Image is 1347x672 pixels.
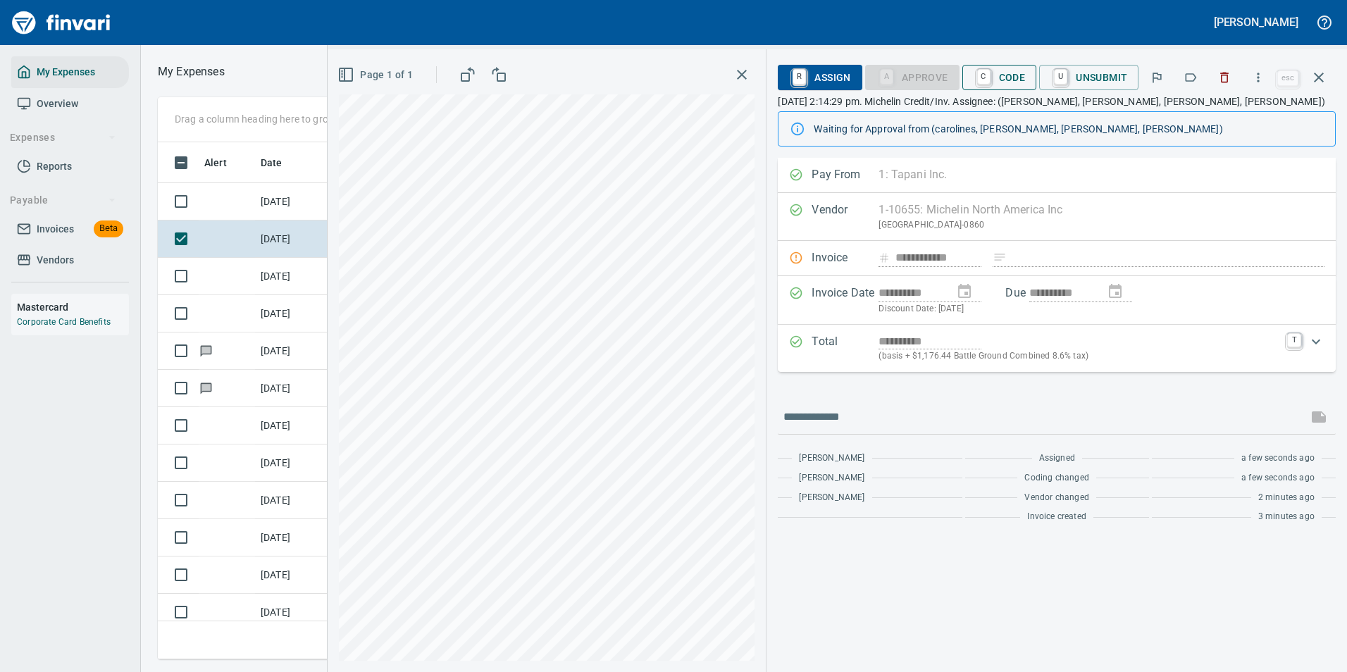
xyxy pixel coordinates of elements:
[335,62,418,88] button: Page 1 of 1
[1175,62,1206,93] button: Labels
[1274,61,1336,94] span: Close invoice
[204,154,227,171] span: Alert
[37,63,95,81] span: My Expenses
[255,556,325,594] td: [DATE]
[1141,62,1172,93] button: Flag
[10,192,116,209] span: Payable
[799,452,864,466] span: [PERSON_NAME]
[37,220,74,238] span: Invoices
[962,65,1037,90] button: CCode
[325,407,452,444] td: [DATE] Invoice 112979 from NAPA AUTO PARTS (1-10687)
[255,183,325,220] td: [DATE]
[261,154,301,171] span: Date
[325,258,452,295] td: [DATE] Invoice DA0064395477 from Michelin North America Inc (1-10655)
[8,6,114,39] img: Finvari
[1027,510,1086,524] span: Invoice created
[17,317,111,327] a: Corporate Card Benefits
[879,349,1279,363] p: (basis + $1,176.44 Battle Ground Combined 8.6% tax)
[255,594,325,631] td: [DATE]
[255,444,325,482] td: [DATE]
[37,251,74,269] span: Vendors
[4,125,122,151] button: Expenses
[4,187,122,213] button: Payable
[158,63,225,80] nav: breadcrumb
[1210,11,1302,33] button: [PERSON_NAME]
[1258,491,1315,505] span: 2 minutes ago
[1209,62,1240,93] button: Discard
[11,88,129,120] a: Overview
[1024,491,1088,505] span: Vendor changed
[325,370,452,407] td: [DATE] Invoice 3069083198 from BP Products North America Inc. (1-39953)
[977,69,991,85] a: C
[199,383,213,392] span: Has messages
[255,258,325,295] td: [DATE]
[37,158,72,175] span: Reports
[799,491,864,505] span: [PERSON_NAME]
[255,370,325,407] td: [DATE]
[1287,333,1301,347] a: T
[175,112,381,126] p: Drag a column heading here to group the table
[11,244,129,276] a: Vendors
[261,154,283,171] span: Date
[325,444,452,482] td: [DATE] Invoice INV-11345 from Snake River Fleet Services (1-39106)
[793,69,806,85] a: R
[11,56,129,88] a: My Expenses
[158,63,225,80] p: My Expenses
[325,332,452,370] td: [DATE] Invoice 0268462-IN from StarOilco (1-39951)
[255,295,325,332] td: [DATE]
[1050,66,1127,89] span: Unsubmit
[340,66,413,84] span: Page 1 of 1
[974,66,1026,89] span: Code
[778,94,1336,108] p: [DATE] 2:14:29 pm. Michelin Credit/Inv. Assignee: ([PERSON_NAME], [PERSON_NAME], [PERSON_NAME], [...
[1039,65,1138,90] button: UUnsubmit
[255,220,325,258] td: [DATE]
[812,333,879,363] p: Total
[255,482,325,519] td: [DATE]
[199,346,213,355] span: Has messages
[325,519,452,556] td: [DATE] Invoice 6660598 from Superior Tire Service, Inc (1-10991)
[778,65,862,90] button: RAssign
[1241,471,1315,485] span: a few seconds ago
[1277,70,1298,86] a: esc
[865,70,960,82] div: Coding Required
[94,220,123,237] span: Beta
[325,183,452,220] td: [DATE] Invoice CA0071508701 from Michelin North America Inc (1-10655)
[1214,15,1298,30] h5: [PERSON_NAME]
[789,66,850,89] span: Assign
[325,556,452,594] td: [DATE] Invoice W 7071 from Ferox Fleet Services (1-39557)
[325,220,452,258] td: [DATE] Invoice DA0063813042 from Michelin North America Inc (1-10655)
[325,594,452,631] td: 96819.1550070
[37,95,78,113] span: Overview
[325,295,452,332] td: [DATE] Invoice 0757406-IN from [PERSON_NAME], Inc. (1-39587)
[1039,452,1075,466] span: Assigned
[1054,69,1067,85] a: U
[11,213,129,245] a: InvoicesBeta
[255,332,325,370] td: [DATE]
[1258,510,1315,524] span: 3 minutes ago
[1243,62,1274,93] button: More
[814,116,1324,142] div: Waiting for Approval from (carolines, [PERSON_NAME], [PERSON_NAME], [PERSON_NAME])
[255,519,325,556] td: [DATE]
[255,407,325,444] td: [DATE]
[1241,452,1315,466] span: a few seconds ago
[204,154,245,171] span: Alert
[799,471,864,485] span: [PERSON_NAME]
[17,299,129,315] h6: Mastercard
[778,325,1336,372] div: Expand
[10,129,116,147] span: Expenses
[1302,400,1336,434] span: This records your message into the invoice and notifies anyone mentioned
[11,151,129,182] a: Reports
[1024,471,1088,485] span: Coding changed
[325,482,452,519] td: [DATE] Invoice INV-11351 from Snake River Fleet Services (1-39106)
